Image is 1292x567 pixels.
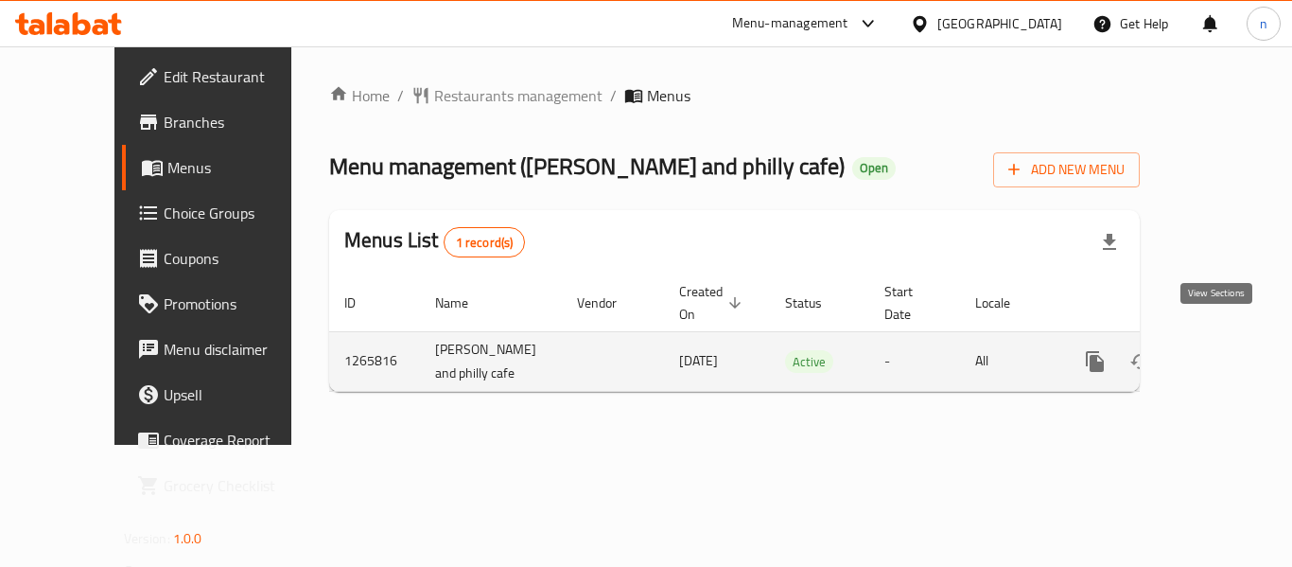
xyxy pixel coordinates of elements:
a: Branches [122,99,330,145]
li: / [610,84,617,107]
div: [GEOGRAPHIC_DATA] [937,13,1062,34]
span: Branches [164,111,315,133]
span: ID [344,292,380,314]
span: Menu disclaimer [164,338,315,361]
a: Grocery Checklist [122,463,330,508]
a: Menu disclaimer [122,327,330,372]
span: Menus [647,84,690,107]
a: Coupons [122,236,330,281]
a: Edit Restaurant [122,54,330,99]
span: Open [852,160,896,176]
span: Promotions [164,292,315,315]
span: Name [435,292,493,314]
span: Locale [975,292,1035,314]
a: Menus [122,145,330,190]
span: Coupons [164,247,315,270]
span: Status [785,292,847,314]
h2: Menus List [344,226,525,257]
div: Export file [1087,220,1132,265]
td: All [960,331,1057,391]
nav: breadcrumb [329,84,1140,107]
span: 1 record(s) [445,234,525,252]
a: Promotions [122,281,330,327]
button: more [1073,339,1118,384]
span: Vendor [577,292,641,314]
span: Choice Groups [164,202,315,224]
div: Active [785,350,833,373]
li: / [397,84,404,107]
span: Start Date [884,280,937,326]
a: Choice Groups [122,190,330,236]
span: Restaurants management [434,84,602,107]
span: n [1260,13,1267,34]
button: Add New Menu [993,152,1140,187]
span: Upsell [164,383,315,406]
td: 1265816 [329,331,420,391]
a: Home [329,84,390,107]
table: enhanced table [329,275,1269,392]
span: Version: [124,526,170,551]
span: Menus [167,156,315,179]
span: Created On [679,280,747,326]
a: Restaurants management [411,84,602,107]
div: Menu-management [732,12,848,35]
span: Active [785,351,833,373]
th: Actions [1057,275,1269,332]
div: Open [852,157,896,180]
div: Total records count [444,227,526,257]
span: Coverage Report [164,429,315,452]
a: Coverage Report [122,417,330,463]
a: Upsell [122,372,330,417]
span: Grocery Checklist [164,474,315,497]
span: 1.0.0 [173,526,202,551]
span: Add New Menu [1008,158,1125,182]
button: Change Status [1118,339,1163,384]
span: [DATE] [679,348,718,373]
td: [PERSON_NAME] and philly cafe [420,331,562,391]
span: Edit Restaurant [164,65,315,88]
td: - [869,331,960,391]
span: Menu management ( [PERSON_NAME] and philly cafe ) [329,145,845,187]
